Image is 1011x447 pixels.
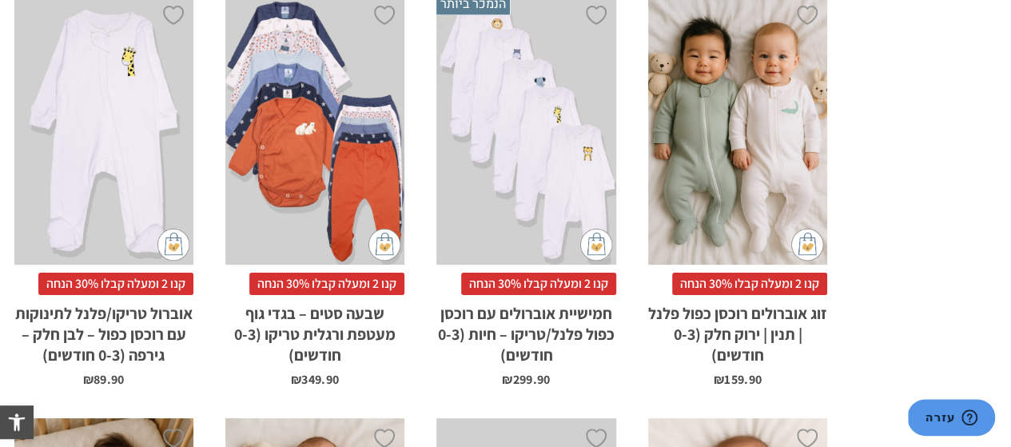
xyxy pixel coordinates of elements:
[249,273,404,295] span: קנו 2 ומעלה קבלו 30% הנחה
[157,229,189,261] img: cat-mini-atc.png
[225,295,404,365] h2: שבעה סטים – בגדי גוף מעטפת ורגלית טריקו (0-3 חודשים)
[791,229,823,261] img: cat-mini-atc.png
[672,273,827,295] span: קנו 2 ומעלה קבלו 30% הנחה
[580,229,612,261] img: cat-mini-atc.png
[291,371,301,388] span: ₪
[908,399,995,439] iframe: פותח יישומון שאפשר לשוחח בו בצ'אט עם אחד הנציגים שלנו
[648,295,827,365] h2: זוג אוברולים רוכסן כפול פלנל | תנין | ירוק חלק (0-3 חודשים)
[83,371,94,388] span: ₪
[461,273,616,295] span: קנו 2 ומעלה קבלו 30% הנחה
[436,295,615,365] h2: חמישיית אוברולים עם רוכסן כפול פלנל/טריקו – חיות (0-3 חודשים)
[714,371,762,388] bdi: 159.90
[714,371,724,388] span: ₪
[502,371,512,388] span: ₪
[38,273,193,295] span: קנו 2 ומעלה קבלו 30% הנחה
[368,229,400,261] img: cat-mini-atc.png
[502,371,550,388] bdi: 299.90
[14,295,193,365] h2: אוברול טריקו/פלנל לתינוקות עם רוכסן כפול – לבן חלק – גירפה (0-3 חודשים)
[83,371,125,388] bdi: 89.90
[291,371,339,388] bdi: 349.90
